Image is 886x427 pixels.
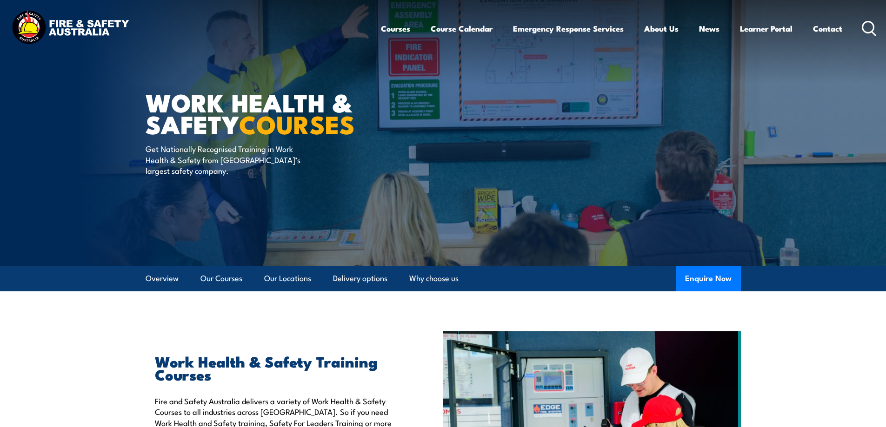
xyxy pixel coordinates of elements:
a: Courses [381,16,410,41]
a: Delivery options [333,266,387,291]
a: Overview [146,266,179,291]
a: Emergency Response Services [513,16,624,41]
h1: Work Health & Safety [146,91,375,134]
h2: Work Health & Safety Training Courses [155,355,400,381]
a: Why choose us [409,266,459,291]
a: Contact [813,16,842,41]
a: Our Courses [200,266,242,291]
a: Course Calendar [431,16,493,41]
strong: COURSES [239,104,355,143]
a: Our Locations [264,266,311,291]
a: About Us [644,16,679,41]
a: News [699,16,719,41]
button: Enquire Now [676,266,741,291]
p: Get Nationally Recognised Training in Work Health & Safety from [GEOGRAPHIC_DATA]’s largest safet... [146,143,315,176]
a: Learner Portal [740,16,793,41]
